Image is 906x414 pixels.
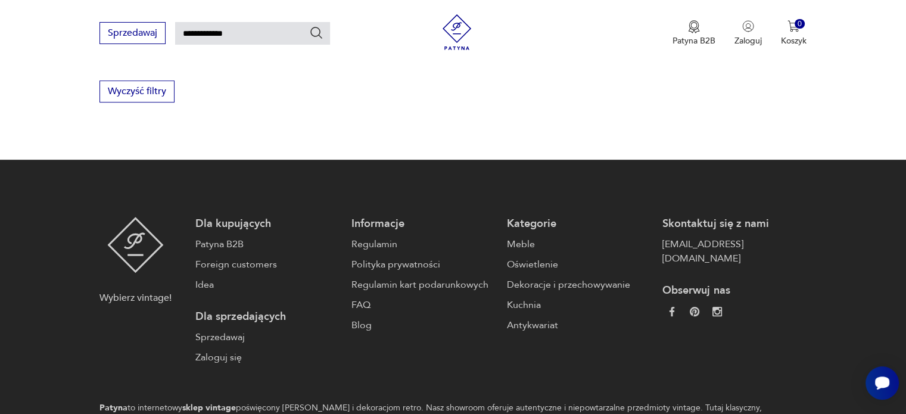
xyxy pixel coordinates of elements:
[787,20,799,32] img: Ikona koszyka
[507,318,650,332] a: Antykwariat
[662,217,806,231] p: Skontaktuj się z nami
[667,307,677,316] img: da9060093f698e4c3cedc1453eec5031.webp
[107,217,164,273] img: Patyna - sklep z meblami i dekoracjami vintage
[351,318,495,332] a: Blog
[351,237,495,251] a: Regulamin
[99,22,166,44] button: Sprzedawaj
[309,26,323,40] button: Szukaj
[195,217,339,231] p: Dla kupujących
[507,278,650,292] a: Dekoracje i przechowywanie
[195,278,339,292] a: Idea
[351,278,495,292] a: Regulamin kart podarunkowych
[688,20,700,33] img: Ikona medalu
[781,35,807,46] p: Koszyk
[195,310,339,324] p: Dla sprzedających
[195,330,339,344] a: Sprzedawaj
[734,35,762,46] p: Zaloguj
[99,80,175,102] button: Wyczyść filtry
[662,284,806,298] p: Obserwuj nas
[734,20,762,46] button: Zaloguj
[195,257,339,272] a: Foreign customers
[351,217,495,231] p: Informacje
[507,257,650,272] a: Oświetlenie
[795,19,805,29] div: 0
[781,20,807,46] button: 0Koszyk
[865,366,899,400] iframe: Smartsupp widget button
[99,30,166,38] a: Sprzedawaj
[195,350,339,365] a: Zaloguj się
[662,237,806,266] a: [EMAIL_ADDRESS][DOMAIN_NAME]
[712,307,722,316] img: c2fd9cf7f39615d9d6839a72ae8e59e5.webp
[690,307,699,316] img: 37d27d81a828e637adc9f9cb2e3d3a8a.webp
[507,298,650,312] a: Kuchnia
[742,20,754,32] img: Ikonka użytkownika
[182,402,236,413] strong: sklep vintage
[99,291,172,305] p: Wybierz vintage!
[351,257,495,272] a: Polityka prywatności
[99,402,127,413] strong: Patyna
[195,237,339,251] a: Patyna B2B
[507,237,650,251] a: Meble
[351,298,495,312] a: FAQ
[507,217,650,231] p: Kategorie
[673,20,715,46] a: Ikona medaluPatyna B2B
[673,20,715,46] button: Patyna B2B
[439,14,475,50] img: Patyna - sklep z meblami i dekoracjami vintage
[673,35,715,46] p: Patyna B2B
